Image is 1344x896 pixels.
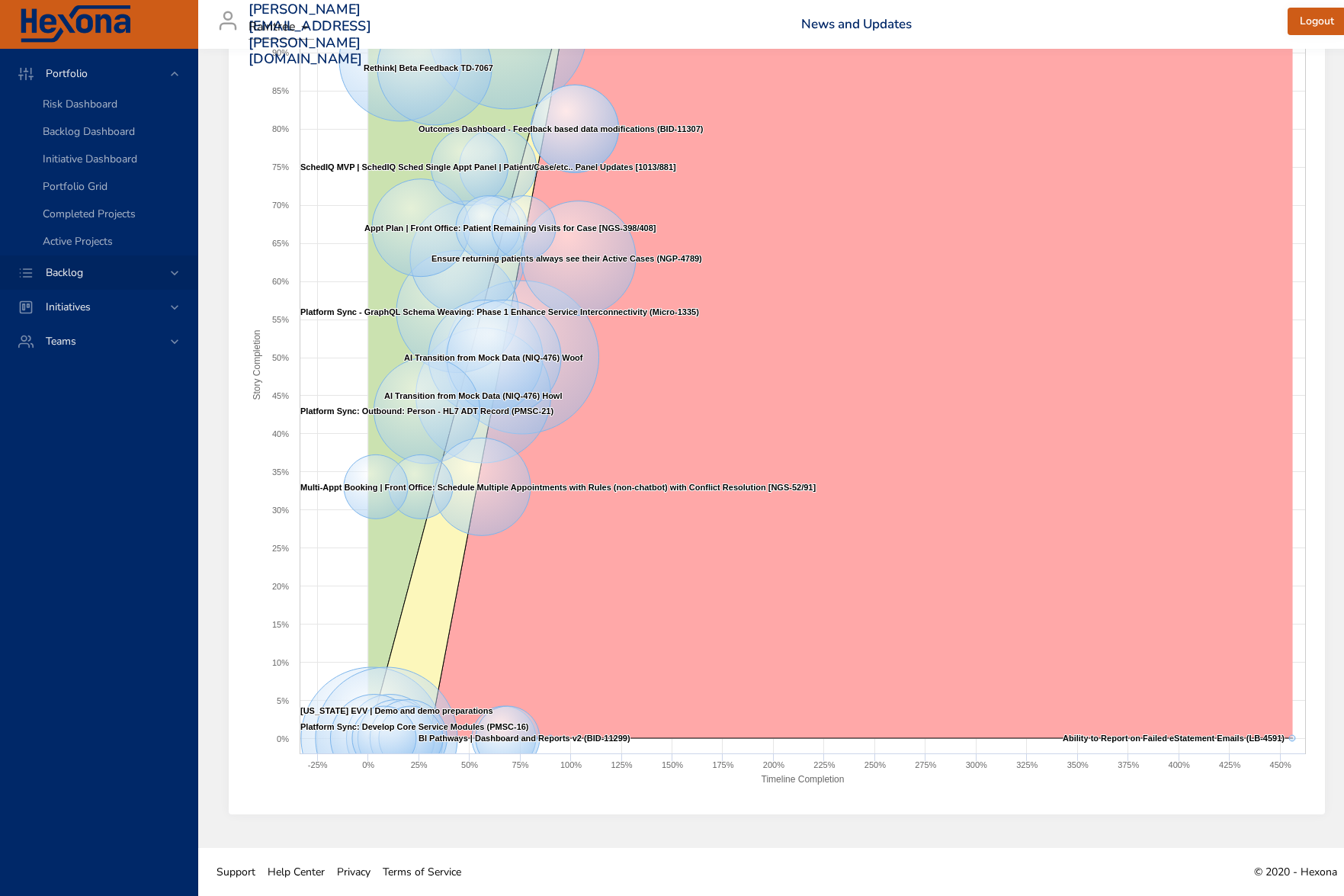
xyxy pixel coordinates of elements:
[43,97,117,111] span: Risk Dashboard
[272,315,289,324] text: 55%
[362,760,374,769] text: 0%
[272,86,289,95] text: 85%
[261,855,331,889] a: Help Center
[300,706,493,715] text: [US_STATE] EVV | Demo and demo preparations
[404,353,583,362] text: AI Transition from Mock Data (NIQ-476) Woof
[461,760,478,769] text: 50%
[272,162,289,172] text: 75%
[18,5,133,43] img: Hexona
[43,124,135,139] span: Backlog Dashboard
[272,658,289,667] text: 10%
[411,760,428,769] text: 25%
[272,544,289,553] text: 25%
[34,300,103,314] span: Initiatives
[611,760,632,769] text: 125%
[1063,734,1285,743] text: Ability to Report on Failed eStatement Emails (LB-4591)
[272,429,289,438] text: 40%
[252,330,262,400] text: Story Completion
[1169,760,1190,769] text: 400%
[34,334,88,348] span: Teams
[43,234,113,249] span: Active Projects
[364,223,656,233] text: Appt Plan | Front Office: Patient Remaining Visits for Case [NGS-398/408]
[43,152,137,166] span: Initiative Dashboard
[1300,12,1334,31] span: Logout
[1254,865,1337,879] span: © 2020 - Hexona
[272,467,289,477] text: 35%
[419,124,704,133] text: Outcomes Dashboard - Feedback based data modifications (BID-11307)
[272,506,289,515] text: 30%
[1067,760,1089,769] text: 350%
[277,734,289,743] text: 0%
[431,254,702,263] text: Ensure returning patients always see their Active Cases (NGP-4789)
[1270,760,1291,769] text: 450%
[1219,760,1240,769] text: 425%
[662,760,683,769] text: 150%
[34,66,100,81] span: Portfolio
[272,201,289,210] text: 70%
[337,865,370,879] span: Privacy
[272,353,289,362] text: 50%
[300,483,816,492] text: Multi-Appt Booking | Front Office: Schedule Multiple Appointments with Rules (non-chatbot) with C...
[272,124,289,133] text: 80%
[272,239,289,248] text: 65%
[364,63,493,72] text: Rethink| Beta Feedback TD-7067
[43,179,107,194] span: Portfolio Grid
[249,2,371,67] h3: [PERSON_NAME][EMAIL_ADDRESS][PERSON_NAME][DOMAIN_NAME]
[966,760,987,769] text: 300%
[249,15,314,40] div: Raintree
[712,760,733,769] text: 175%
[419,734,630,743] text: BI Pathways | Dashboard and Reports v2 (BID-11299)
[560,760,582,769] text: 100%
[763,760,784,769] text: 200%
[300,162,676,172] text: SchedIQ MVP | SchedIQ Sched Single Appt Panel | Patient/Case/etc.. Panel Updates [1013/881]
[34,265,95,280] span: Backlog
[43,207,136,221] span: Completed Projects
[300,307,699,316] text: Platform Sync - GraphQL Schema Weaving: Phase 1 Enhance Service Interconnectivity (Micro-1335)
[384,391,562,400] text: AI Transition from Mock Data (NIQ-476) Howl
[300,406,553,416] text: Platform Sync: Outbound: Person - HL7 ADT Record (PMSC-21)
[268,865,325,879] span: Help Center
[762,774,845,785] text: Timeline Completion
[1118,760,1139,769] text: 375%
[308,760,328,769] text: -25%
[915,760,936,769] text: 275%
[210,855,261,889] a: Support
[272,582,289,591] text: 20%
[1016,760,1038,769] text: 325%
[813,760,835,769] text: 225%
[331,855,377,889] a: Privacy
[217,865,255,879] span: Support
[801,15,912,33] a: News and Updates
[272,391,289,400] text: 45%
[300,722,529,731] text: Platform Sync: Develop Core Service Modules (PMSC-16)
[864,760,886,769] text: 250%
[383,865,461,879] span: Terms of Service
[272,620,289,629] text: 15%
[512,760,529,769] text: 75%
[272,277,289,286] text: 60%
[377,855,467,889] a: Terms of Service
[277,696,289,705] text: 5%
